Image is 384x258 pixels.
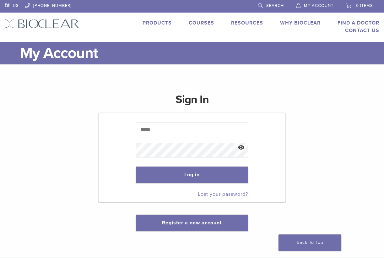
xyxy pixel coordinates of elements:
[136,215,248,231] button: Register a new account
[279,234,341,251] a: Back To Top
[176,92,209,112] h1: Sign In
[266,3,284,8] span: Search
[235,140,248,156] button: Show password
[198,191,248,197] a: Lost your password?
[338,20,379,26] a: Find A Doctor
[136,167,248,183] button: Log in
[189,20,214,26] a: Courses
[162,220,222,226] a: Register a new account
[5,19,79,28] img: Bioclear
[231,20,263,26] a: Resources
[356,3,373,8] span: 0 items
[280,20,321,26] a: Why Bioclear
[345,27,379,34] a: Contact Us
[20,42,379,64] h1: My Account
[143,20,172,26] a: Products
[304,3,333,8] span: My Account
